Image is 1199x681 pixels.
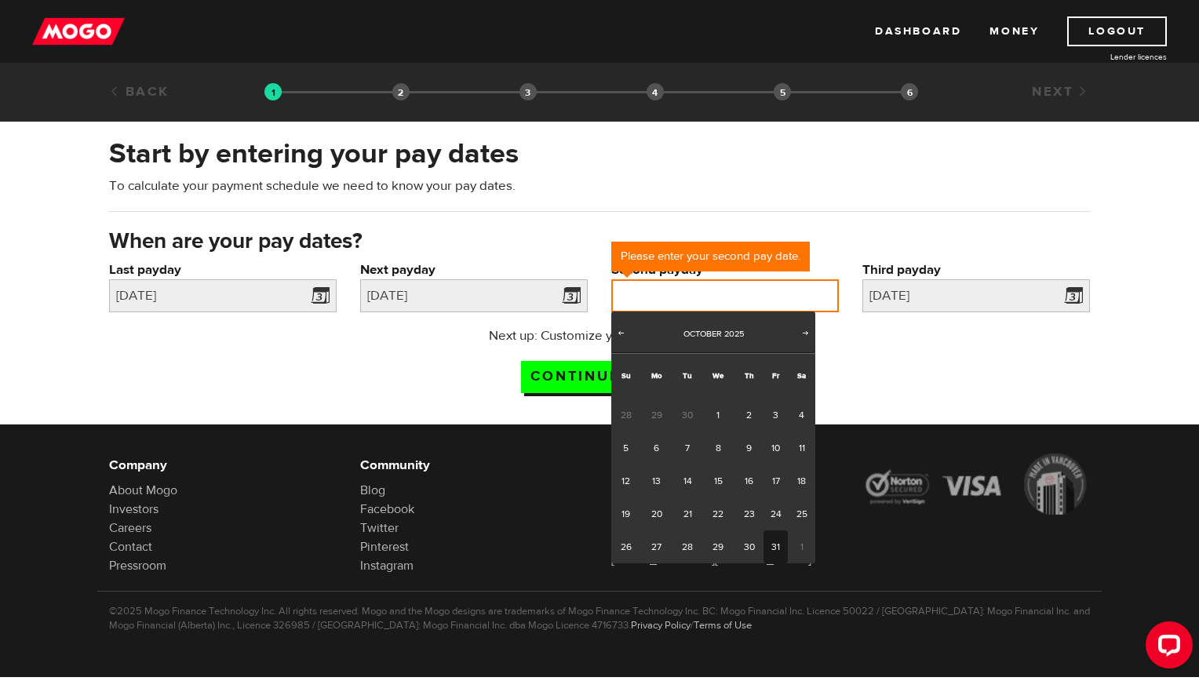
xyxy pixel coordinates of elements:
[763,399,788,432] a: 3
[109,539,152,555] a: Contact
[444,326,756,345] p: Next up: Customize your loan options.
[109,137,1090,170] h2: Start by entering your pay dates
[640,530,672,563] a: 27
[611,399,640,432] span: 28
[360,539,409,555] a: Pinterest
[360,501,414,517] a: Facebook
[734,464,763,497] a: 16
[683,370,692,381] span: Tuesday
[702,464,734,497] a: 15
[734,530,763,563] a: 30
[763,530,788,563] a: 31
[614,326,627,339] span: Prev
[763,432,788,464] a: 10
[360,260,588,279] label: Next payday
[724,328,744,340] span: 2025
[109,558,166,574] a: Pressroom
[734,432,763,464] a: 9
[109,604,1090,632] p: ©2025 Mogo Finance Technology Inc. All rights reserved. Mogo and the Mogo designs are trademarks ...
[109,83,169,100] a: Back
[672,464,702,497] a: 14
[788,497,815,530] a: 25
[611,432,640,464] a: 5
[1032,83,1090,100] a: Next
[702,432,734,464] a: 8
[32,16,125,46] img: mogo_logo-11ee424be714fa7cbb0f0f49df9e16ec.png
[683,328,722,340] span: October
[109,456,337,475] h6: Company
[611,464,640,497] a: 12
[611,242,810,271] div: Please enter your second pay date.
[712,370,723,381] span: Wednesday
[613,326,629,342] a: Prev
[862,453,1090,515] img: legal-icons-92a2ffecb4d32d839781d1b4e4802d7b.png
[763,464,788,497] a: 17
[788,432,815,464] a: 11
[109,483,177,498] a: About Mogo
[611,497,640,530] a: 19
[702,399,734,432] a: 1
[788,530,815,563] span: 1
[1133,615,1199,681] iframe: LiveChat chat widget
[640,432,672,464] a: 6
[621,370,631,381] span: Sunday
[672,399,702,432] span: 30
[734,399,763,432] a: 2
[109,177,1090,195] p: To calculate your payment schedule we need to know your pay dates.
[1067,16,1167,46] a: Logout
[521,361,678,393] input: Continue now
[360,483,385,498] a: Blog
[702,497,734,530] a: 22
[788,399,815,432] a: 4
[672,497,702,530] a: 21
[109,229,1090,254] h3: When are your pay dates?
[640,399,672,432] span: 29
[640,497,672,530] a: 20
[360,456,588,475] h6: Community
[875,16,961,46] a: Dashboard
[264,83,282,100] img: transparent-188c492fd9eaac0f573672f40bb141c2.gif
[109,260,337,279] label: Last payday
[109,501,159,517] a: Investors
[640,464,672,497] a: 13
[862,260,1090,279] label: Third payday
[745,370,754,381] span: Thursday
[788,464,815,497] a: 18
[1049,51,1167,63] a: Lender licences
[734,497,763,530] a: 23
[360,520,399,536] a: Twitter
[672,530,702,563] a: 28
[611,530,640,563] a: 26
[702,530,734,563] a: 29
[651,370,662,381] span: Monday
[800,326,812,339] span: Next
[109,520,151,536] a: Careers
[989,16,1039,46] a: Money
[360,558,414,574] a: Instagram
[694,619,752,632] a: Terms of Use
[763,497,788,530] a: 24
[631,619,691,632] a: Privacy Policy
[798,326,814,342] a: Next
[672,432,702,464] a: 7
[797,370,806,381] span: Saturday
[772,370,779,381] span: Friday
